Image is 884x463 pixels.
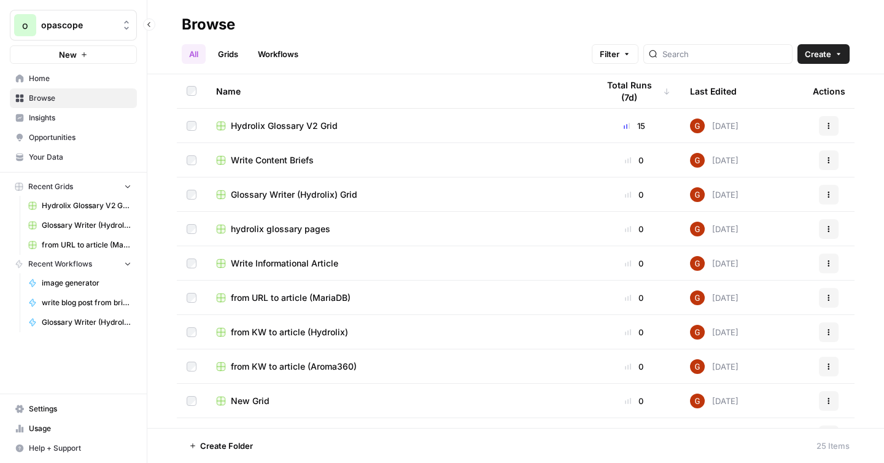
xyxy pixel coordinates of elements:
div: Name [216,74,578,108]
span: Opportunities [29,132,131,143]
span: from KW to article (Hydrolix) [231,326,348,338]
a: hydrolix glossary pages [216,223,578,235]
div: 0 [598,154,670,166]
button: Create Folder [182,436,260,456]
span: hydrolix glossary pages [231,223,330,235]
div: 25 Items [816,440,850,452]
img: pobvtkb4t1czagu00cqquhmopsq1 [690,325,705,340]
button: Filter [592,44,638,64]
div: [DATE] [690,428,739,443]
div: 0 [598,360,670,373]
div: 0 [598,223,670,235]
span: Filter [600,48,619,60]
span: Recent Grids [28,181,73,192]
button: New [10,45,137,64]
img: pobvtkb4t1czagu00cqquhmopsq1 [690,256,705,271]
a: write blog post from brief (Aroma360) [23,293,137,313]
img: pobvtkb4t1czagu00cqquhmopsq1 [690,119,705,133]
button: Create [797,44,850,64]
a: Insights [10,108,137,128]
span: Your Data [29,152,131,163]
img: pobvtkb4t1czagu00cqquhmopsq1 [690,428,705,443]
span: Hydrolix Glossary V2 Grid [42,200,131,211]
span: image generator [42,278,131,289]
div: [DATE] [690,325,739,340]
span: opascope [41,19,115,31]
span: write blog post from brief (Aroma360) [42,297,131,308]
span: Browse [29,93,131,104]
div: [DATE] [690,290,739,305]
input: Search [662,48,787,60]
span: o [22,18,28,33]
span: from URL to article (MariaDB) [231,292,351,304]
img: pobvtkb4t1czagu00cqquhmopsq1 [690,222,705,236]
div: Browse [182,15,235,34]
a: Browse [10,88,137,108]
button: Recent Workflows [10,255,137,273]
img: pobvtkb4t1czagu00cqquhmopsq1 [690,153,705,168]
a: Write Informational Article [216,257,578,270]
span: Settings [29,403,131,414]
button: Workspace: opascope [10,10,137,41]
span: from URL to article (MariaDB) [42,239,131,251]
img: pobvtkb4t1czagu00cqquhmopsq1 [690,290,705,305]
span: Glossary Writer (Hydrolix) Grid [231,189,357,201]
a: from URL to article (MariaDB) [216,292,578,304]
span: Recent Workflows [28,259,92,270]
div: [DATE] [690,119,739,133]
span: Create [805,48,831,60]
div: [DATE] [690,222,739,236]
a: Home [10,69,137,88]
div: 0 [598,292,670,304]
div: 0 [598,395,670,407]
img: pobvtkb4t1czagu00cqquhmopsq1 [690,394,705,408]
div: [DATE] [690,359,739,374]
a: Workflows [250,44,306,64]
a: Usage [10,419,137,438]
a: Hydrolix Glossary V2 Grid [23,196,137,216]
img: pobvtkb4t1czagu00cqquhmopsq1 [690,359,705,374]
a: Opportunities [10,128,137,147]
div: 0 [598,189,670,201]
div: 0 [598,326,670,338]
a: image generator [23,273,137,293]
a: Glossary Writer (Hydrolix) [23,313,137,332]
a: Grids [211,44,246,64]
span: Glossary Writer (Hydrolix) [42,317,131,328]
a: Write Content Briefs [216,154,578,166]
a: from URL to article (MariaDB) [23,235,137,255]
span: Write Informational Article [231,257,338,270]
span: Create Folder [200,440,253,452]
span: Home [29,73,131,84]
div: 15 [598,120,670,132]
div: Last Edited [690,74,737,108]
a: Glossary Writer (Hydrolix) Grid [216,189,578,201]
img: pobvtkb4t1czagu00cqquhmopsq1 [690,187,705,202]
span: Usage [29,423,131,434]
a: Your Data [10,147,137,167]
a: Settings [10,399,137,419]
a: New Grid [216,395,578,407]
button: Recent Grids [10,177,137,196]
a: Hydrolix Glossary V2 Grid [216,120,578,132]
span: New Grid [231,395,269,407]
a: from KW to article (Hydrolix) [216,326,578,338]
span: Insights [29,112,131,123]
button: Help + Support [10,438,137,458]
div: Actions [813,74,845,108]
div: Total Runs (7d) [598,74,670,108]
span: Write Content Briefs [231,154,314,166]
div: [DATE] [690,153,739,168]
a: from KW to article (Aroma360) [216,360,578,373]
span: from KW to article (Aroma360) [231,360,357,373]
span: New [59,49,77,61]
a: All [182,44,206,64]
span: Glossary Writer (Hydrolix) Grid [42,220,131,231]
span: Hydrolix Glossary V2 Grid [231,120,338,132]
span: Help + Support [29,443,131,454]
div: [DATE] [690,256,739,271]
div: 0 [598,257,670,270]
div: [DATE] [690,394,739,408]
a: Glossary Writer (Hydrolix) Grid [23,216,137,235]
div: [DATE] [690,187,739,202]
